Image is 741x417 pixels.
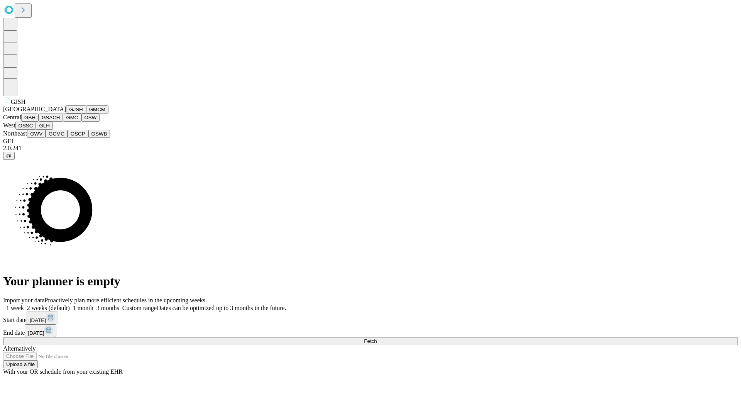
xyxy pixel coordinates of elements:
[45,297,207,303] span: Proactively plan more efficient schedules in the upcoming weeks.
[3,152,15,160] button: @
[36,122,52,130] button: GLH
[27,312,58,324] button: [DATE]
[88,130,110,138] button: GSWB
[68,130,88,138] button: OSCP
[3,145,738,152] div: 2.0.241
[96,305,119,311] span: 3 months
[3,360,38,368] button: Upload a file
[63,114,81,122] button: GMC
[25,324,56,337] button: [DATE]
[3,337,738,345] button: Fetch
[39,114,63,122] button: GSACH
[6,305,24,311] span: 1 week
[3,368,123,375] span: With your OR schedule from your existing EHR
[27,305,70,311] span: 2 weeks (default)
[3,274,738,288] h1: Your planner is empty
[81,114,100,122] button: OSW
[46,130,68,138] button: GCMC
[3,122,15,129] span: West
[157,305,286,311] span: Dates can be optimized up to 3 months in the future.
[3,324,738,337] div: End date
[122,305,157,311] span: Custom range
[66,105,86,114] button: GJSH
[86,105,108,114] button: GMCM
[3,114,21,120] span: Central
[3,345,36,352] span: Alternatively
[3,312,738,324] div: Start date
[30,317,46,323] span: [DATE]
[3,297,45,303] span: Import your data
[11,98,25,105] span: GJSH
[73,305,93,311] span: 1 month
[364,338,377,344] span: Fetch
[3,138,738,145] div: GEI
[3,130,27,137] span: Northeast
[6,153,12,159] span: @
[15,122,36,130] button: OSSC
[27,130,46,138] button: GWV
[3,106,66,112] span: [GEOGRAPHIC_DATA]
[21,114,39,122] button: GBH
[28,330,44,336] span: [DATE]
